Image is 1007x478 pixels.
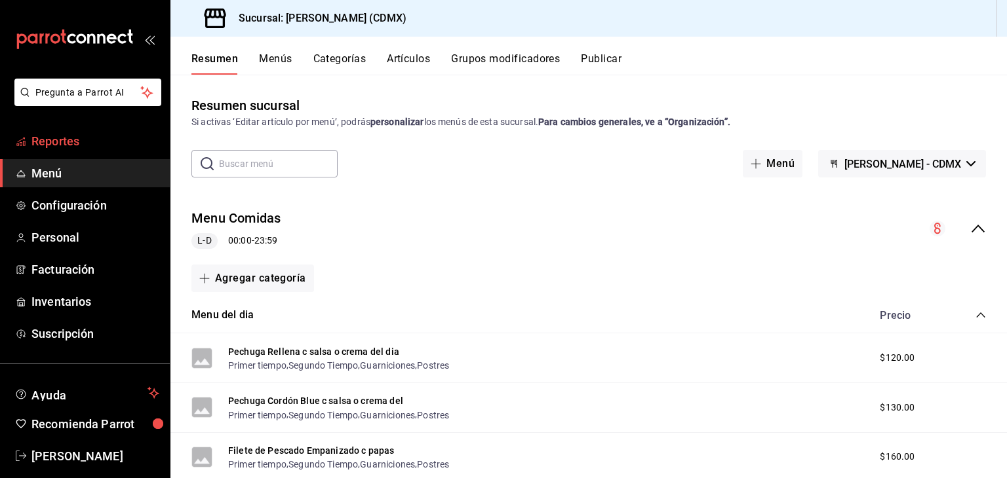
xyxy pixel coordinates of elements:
[417,409,449,422] button: Postres
[31,325,159,342] span: Suscripción
[191,52,238,75] button: Resumen
[219,151,338,177] input: Buscar menú
[313,52,366,75] button: Categorías
[228,394,403,407] button: Pechuga Cordón Blue c salsa o crema del
[191,115,986,129] div: Si activas ‘Editar artículo por menú’, podrás los menús de esta sucursal.
[228,359,286,372] button: Primer tiempo
[35,86,141,100] span: Pregunta a Parrot AI
[191,209,281,228] button: Menu Comidas
[360,458,415,471] button: Guarniciones
[288,458,358,471] button: Segundo Tiempo
[288,409,358,422] button: Segundo Tiempo
[451,52,560,75] button: Grupos modificadores
[14,79,161,106] button: Pregunta a Parrot AI
[880,351,915,365] span: $120.00
[360,359,415,372] button: Guarniciones
[31,385,142,401] span: Ayuda
[288,359,358,372] button: Segundo Tiempo
[31,229,159,246] span: Personal
[31,293,159,310] span: Inventarios
[228,10,406,26] h3: Sucursal: [PERSON_NAME] (CDMX)
[31,196,159,214] span: Configuración
[192,234,216,248] span: L-D
[191,308,254,323] button: Menu del dia
[31,415,159,433] span: Recomienda Parrot
[228,444,394,457] button: Filete de Pescado Empanizado c papas
[31,164,159,182] span: Menú
[743,150,802,177] button: Menú
[9,95,161,109] a: Pregunta a Parrot AI
[31,261,159,278] span: Facturación
[170,198,1007,259] div: collapse-menu-row
[191,52,1007,75] div: navigation tabs
[880,450,915,464] span: $160.00
[259,52,292,75] button: Menús
[191,265,314,292] button: Agregar categoría
[387,52,430,75] button: Artículos
[228,345,399,358] button: Pechuga Rellena c salsa o crema del dia
[818,150,986,177] button: [PERSON_NAME] - CDMX
[228,458,286,471] button: Primer tiempo
[228,457,449,471] div: , , ,
[228,409,286,422] button: Primer tiempo
[880,401,915,414] span: $130.00
[844,158,961,170] span: [PERSON_NAME] - CDMX
[976,310,986,320] button: collapse-category-row
[228,407,449,421] div: , , ,
[417,359,449,372] button: Postres
[228,358,449,372] div: , , ,
[31,132,159,150] span: Reportes
[144,34,155,45] button: open_drawer_menu
[417,458,449,471] button: Postres
[581,52,622,75] button: Publicar
[191,96,300,115] div: Resumen sucursal
[370,117,424,127] strong: personalizar
[538,117,730,127] strong: Para cambios generales, ve a “Organización”.
[360,409,415,422] button: Guarniciones
[31,447,159,465] span: [PERSON_NAME]
[191,233,281,249] div: 00:00 - 23:59
[867,309,951,322] div: Precio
